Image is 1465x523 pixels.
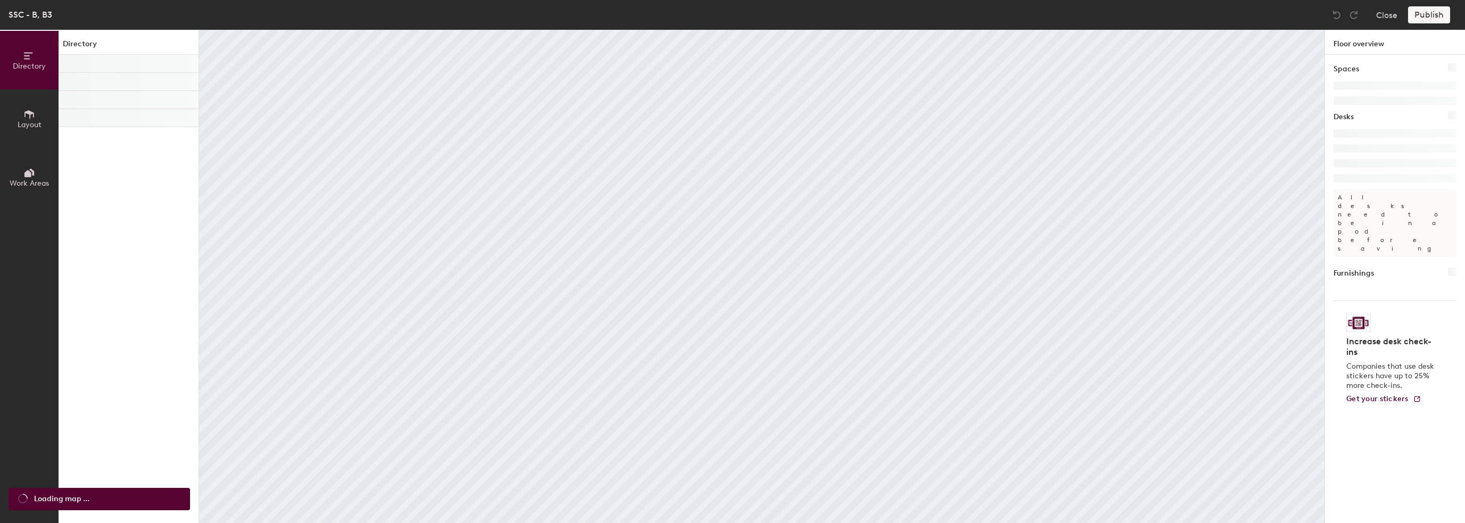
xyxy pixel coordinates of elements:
button: Close [1376,6,1397,23]
canvas: Map [199,30,1324,523]
a: Get your stickers [1346,395,1421,404]
h1: Spaces [1334,63,1359,75]
p: Companies that use desk stickers have up to 25% more check-ins. [1346,362,1437,391]
h1: Furnishings [1334,268,1374,279]
h1: Directory [59,38,199,55]
div: SSC - B, B3 [9,8,52,21]
p: All desks need to be in a pod before saving [1334,189,1456,257]
span: Get your stickers [1346,394,1409,403]
h1: Desks [1334,111,1354,123]
span: Layout [18,120,42,129]
h1: Floor overview [1325,30,1465,55]
img: Sticker logo [1346,314,1371,332]
h4: Increase desk check-ins [1346,336,1437,358]
span: Work Areas [10,179,49,188]
span: Loading map ... [34,493,89,505]
img: Redo [1348,10,1359,20]
span: Directory [13,62,46,71]
img: Undo [1331,10,1342,20]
